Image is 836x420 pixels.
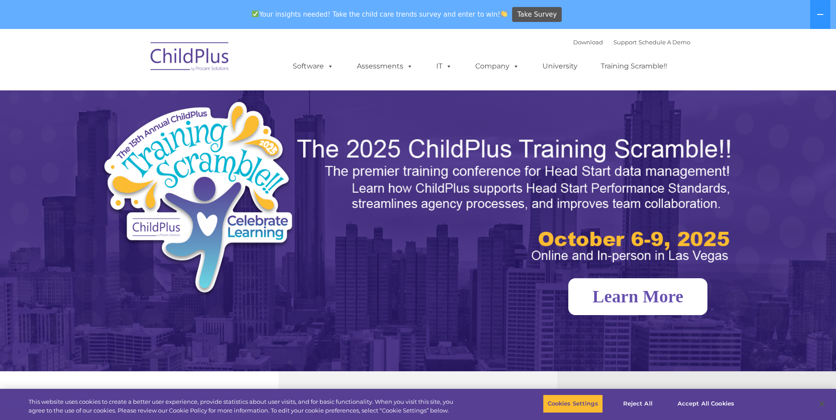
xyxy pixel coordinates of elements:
button: Accept All Cookies [673,395,739,413]
a: Software [284,57,342,75]
a: Training Scramble!! [592,57,676,75]
button: Close [812,394,832,413]
img: ✅ [252,11,258,17]
a: Schedule A Demo [639,39,690,46]
a: Download [573,39,603,46]
a: Assessments [348,57,422,75]
font: | [573,39,690,46]
span: Your insights needed! Take the child care trends survey and enter to win! [248,6,511,23]
a: IT [427,57,461,75]
a: Support [614,39,637,46]
button: Cookies Settings [543,395,603,413]
img: ChildPlus by Procare Solutions [146,36,234,80]
a: Company [466,57,528,75]
img: 👏 [501,11,507,17]
a: Take Survey [512,7,562,22]
span: Last name [122,58,149,65]
div: This website uses cookies to create a better user experience, provide statistics about user visit... [29,398,460,415]
a: Learn More [568,278,707,315]
button: Reject All [610,395,665,413]
span: Phone number [122,94,159,101]
a: University [534,57,586,75]
span: Take Survey [517,7,557,22]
